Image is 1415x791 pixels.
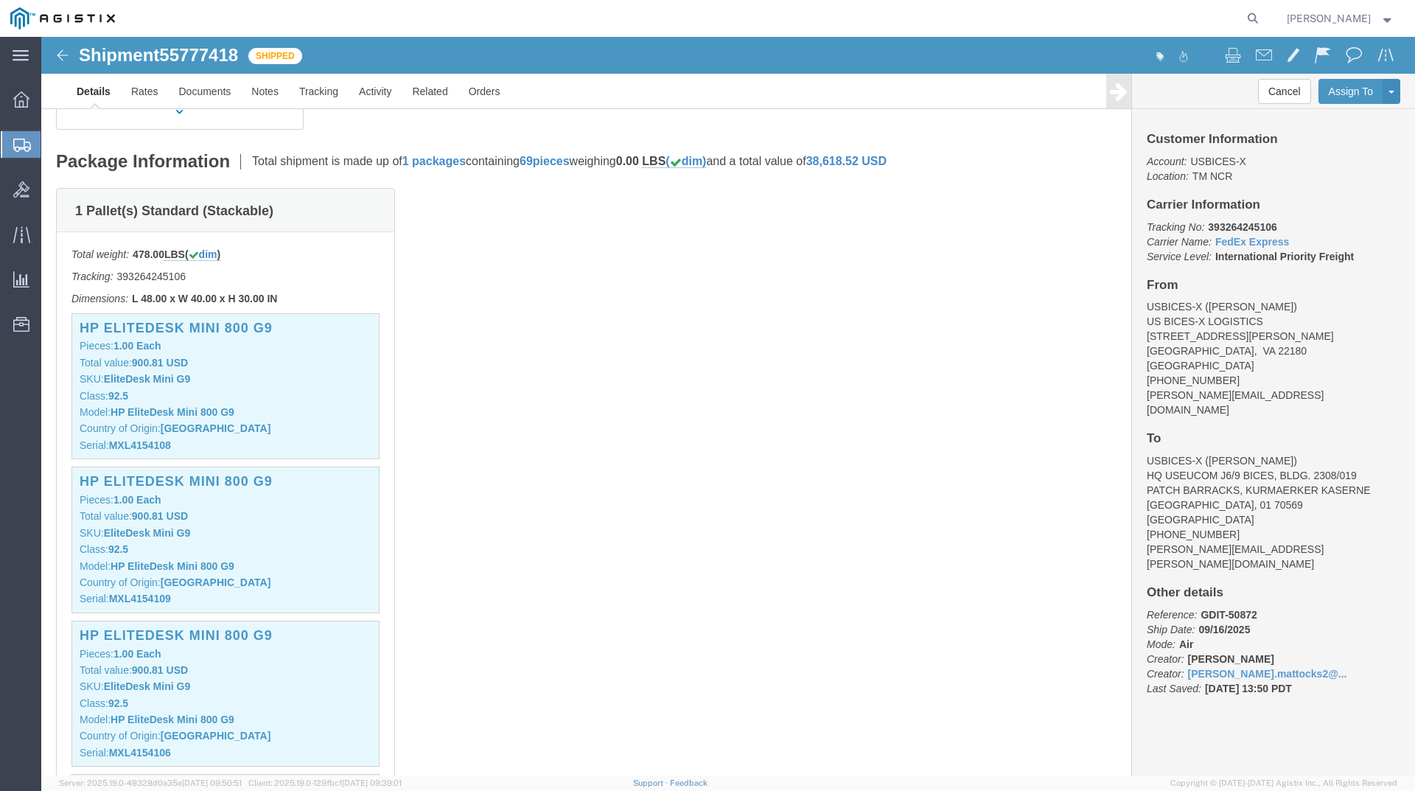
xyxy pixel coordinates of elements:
[182,778,242,787] span: [DATE] 09:50:51
[670,778,707,787] a: Feedback
[342,778,402,787] span: [DATE] 09:39:01
[1170,777,1397,790] span: Copyright © [DATE]-[DATE] Agistix Inc., All Rights Reserved
[59,778,242,787] span: Server: 2025.19.0-49328d0a35e
[248,778,402,787] span: Client: 2025.19.0-129fbcf
[1286,10,1395,27] button: [PERSON_NAME]
[1287,10,1371,27] span: Stuart Packer
[10,7,115,29] img: logo
[633,778,670,787] a: Support
[41,37,1415,776] iframe: FS Legacy Container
